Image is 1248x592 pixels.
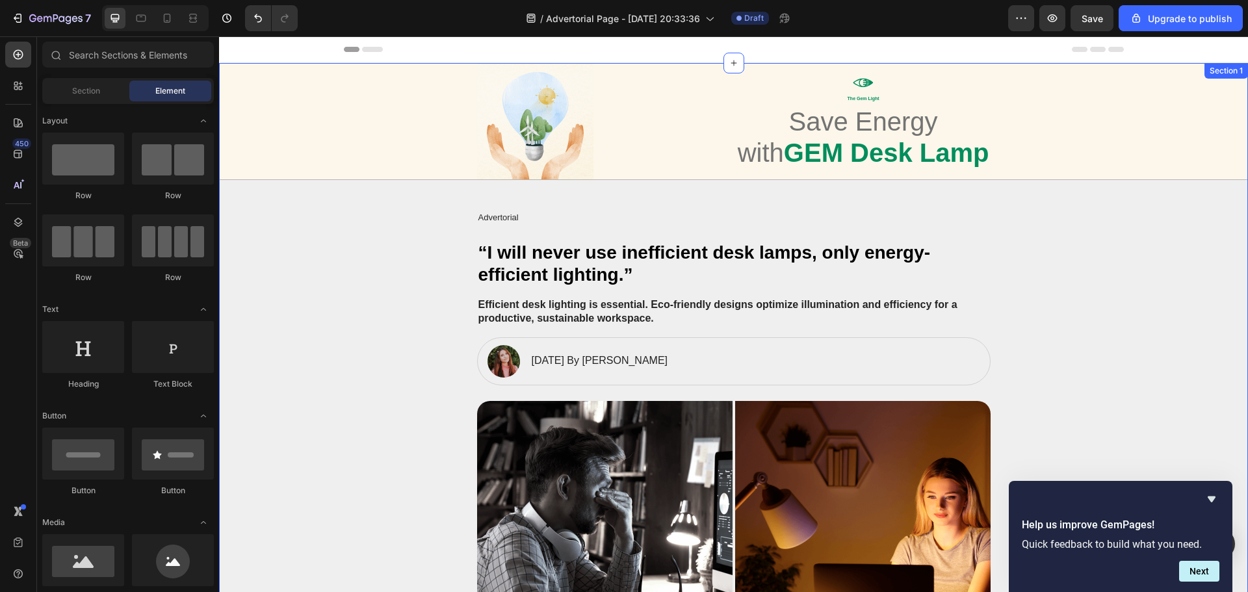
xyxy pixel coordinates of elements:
[42,115,68,127] span: Layout
[42,42,214,68] input: Search Sections & Elements
[1071,5,1113,31] button: Save
[132,378,214,390] div: Text Block
[10,238,31,248] div: Beta
[42,190,124,201] div: Row
[42,378,124,390] div: Heading
[259,262,770,289] p: Efficient desk lighting is essential. Eco-friendly designs optimize illumination and efficiency f...
[132,485,214,496] div: Button
[5,5,97,31] button: 7
[744,12,764,24] span: Draft
[1204,491,1219,507] button: Hide survey
[42,303,58,315] span: Text
[1022,491,1219,582] div: Help us improve GemPages!
[42,272,124,283] div: Row
[219,36,1248,592] iframe: Design area
[12,138,31,149] div: 450
[42,517,65,528] span: Media
[72,85,100,97] span: Section
[313,318,449,331] p: [DATE] By [PERSON_NAME]
[132,272,214,283] div: Row
[1119,5,1243,31] button: Upgrade to publish
[245,5,298,31] div: Undo/Redo
[258,204,772,250] h2: “I will never use inefficient desk lamps, only energy-efficient lighting.”
[42,485,124,496] div: Button
[519,59,770,65] p: The Gem Light
[132,190,214,201] div: Row
[565,102,770,131] strong: GEM Desk Lamp
[517,68,772,133] h1: Save Energy with
[546,12,700,25] span: Advertorial Page - [DATE] 20:33:36
[193,299,214,320] span: Toggle open
[42,410,66,422] span: Button
[85,10,91,26] p: 7
[193,512,214,533] span: Toggle open
[540,12,543,25] span: /
[1082,13,1103,24] span: Save
[1130,12,1232,25] div: Upgrade to publish
[259,176,770,187] p: Advertorial
[155,85,185,97] span: Element
[1022,538,1219,550] p: Quick feedback to build what you need.
[193,110,214,131] span: Toggle open
[988,29,1026,40] div: Section 1
[1179,561,1219,582] button: Next question
[193,405,214,426] span: Toggle open
[268,309,301,341] img: gempages_576678626532000610-87891ee9-81d1-42fc-896f-f52a2a8ec758.png
[1022,517,1219,533] h2: Help us improve GemPages!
